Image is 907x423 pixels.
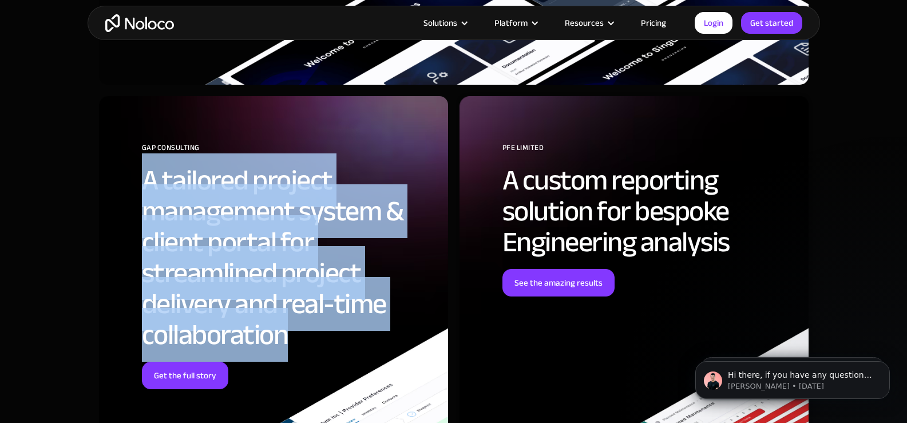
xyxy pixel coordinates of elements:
a: home [105,14,174,32]
a: Pricing [627,15,680,30]
div: Solutions [423,15,457,30]
div: Resources [550,15,627,30]
a: Get the full story [142,362,228,389]
h2: A tailored project management system & client portal for streamlined project delivery and real-ti... [142,165,431,350]
div: GAP Consulting [142,139,431,165]
div: Solutions [409,15,480,30]
div: PFE Limited [502,139,791,165]
iframe: Intercom notifications message [678,337,907,417]
a: See the amazing results [502,269,615,297]
div: Platform [494,15,528,30]
h2: A custom reporting solution for bespoke Engineering analysis [502,165,791,258]
div: Resources [565,15,604,30]
a: Get started [741,12,802,34]
a: Login [695,12,732,34]
div: Platform [480,15,550,30]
